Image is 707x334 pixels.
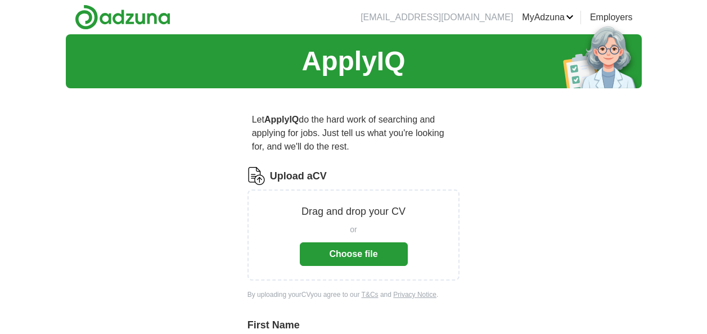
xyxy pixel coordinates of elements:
label: Upload a CV [270,169,327,184]
span: or [350,224,357,236]
h1: ApplyIQ [301,41,405,82]
p: Let do the hard work of searching and applying for jobs. Just tell us what you're looking for, an... [247,109,460,158]
a: Employers [590,11,633,24]
img: Adzuna logo [75,4,170,30]
a: T&Cs [362,291,379,299]
strong: ApplyIQ [264,115,299,124]
a: MyAdzuna [522,11,574,24]
li: [EMAIL_ADDRESS][DOMAIN_NAME] [361,11,513,24]
a: Privacy Notice [393,291,436,299]
button: Choose file [300,242,408,266]
img: CV Icon [247,167,265,185]
div: By uploading your CV you agree to our and . [247,290,460,300]
p: Drag and drop your CV [301,204,406,219]
label: First Name [247,318,460,333]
